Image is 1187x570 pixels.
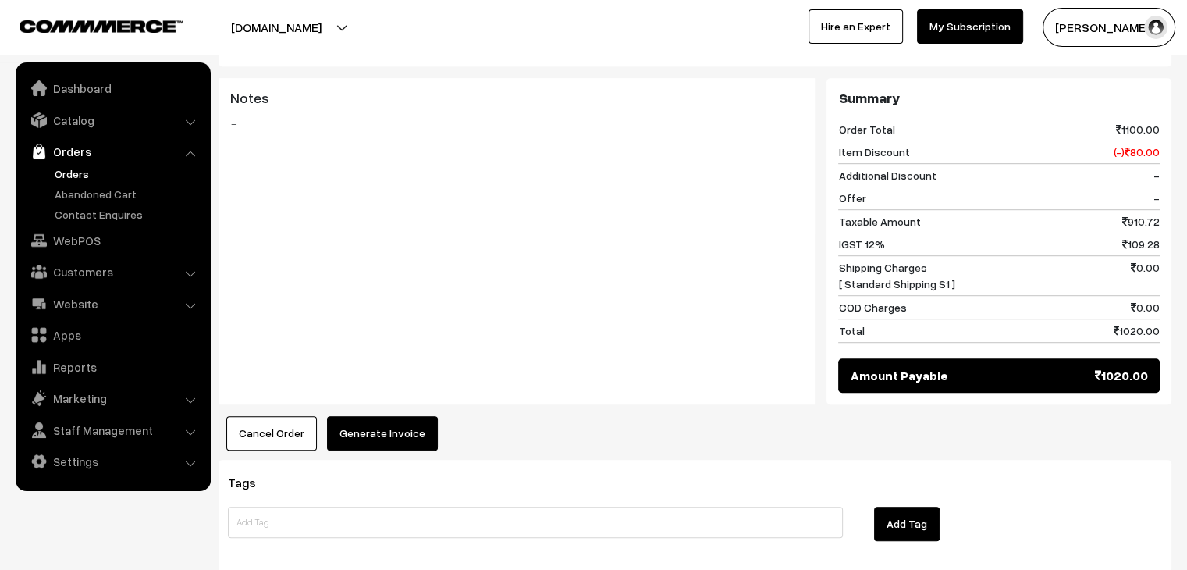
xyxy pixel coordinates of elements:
button: [PERSON_NAME]… [1043,8,1175,47]
span: Additional Discount [838,167,936,183]
a: Catalog [20,106,205,134]
a: Hire an Expert [809,9,903,44]
h3: Notes [230,90,803,107]
span: (-) 80.00 [1114,144,1160,160]
span: 1020.00 [1114,322,1160,339]
span: 109.28 [1122,236,1160,252]
h3: Summary [838,90,1160,107]
a: Dashboard [20,74,205,102]
button: Add Tag [874,507,940,541]
a: Website [20,290,205,318]
img: COMMMERCE [20,20,183,32]
span: COD Charges [838,299,906,315]
span: 0.00 [1131,259,1160,292]
blockquote: - [230,114,803,133]
span: Amount Payable [850,366,947,385]
span: Total [838,322,864,339]
span: Tags [228,475,275,490]
span: 1100.00 [1116,121,1160,137]
a: Contact Enquires [51,206,205,223]
button: [DOMAIN_NAME] [176,8,376,47]
span: Order Total [838,121,894,137]
button: Generate Invoice [327,416,438,451]
a: Apps [20,321,205,349]
a: WebPOS [20,226,205,255]
span: Item Discount [838,144,909,160]
div: Domain: [DOMAIN_NAME] [41,41,172,53]
a: Orders [20,137,205,166]
a: Marketing [20,384,205,412]
span: Offer [838,190,865,206]
div: Keywords by Traffic [172,92,263,102]
a: Settings [20,447,205,476]
span: IGST 12% [838,236,884,252]
img: user [1144,16,1167,39]
img: logo_orange.svg [25,25,37,37]
div: Domain Overview [59,92,140,102]
div: v 4.0.25 [44,25,76,37]
a: Abandoned Cart [51,186,205,202]
span: 1020.00 [1095,366,1148,385]
span: Taxable Amount [838,213,920,230]
span: 910.72 [1122,213,1160,230]
a: Orders [51,166,205,182]
button: Cancel Order [226,416,317,451]
span: - [1153,190,1160,206]
a: Reports [20,353,205,381]
input: Add Tag [228,507,843,538]
span: - [1153,167,1160,183]
span: 0.00 [1131,299,1160,315]
a: Customers [20,258,205,286]
img: tab_domain_overview_orange.svg [42,91,55,103]
img: tab_keywords_by_traffic_grey.svg [155,91,168,103]
span: Shipping Charges [ Standard Shipping S1 ] [838,259,954,292]
img: website_grey.svg [25,41,37,53]
a: My Subscription [917,9,1023,44]
a: COMMMERCE [20,16,156,34]
a: Staff Management [20,416,205,444]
